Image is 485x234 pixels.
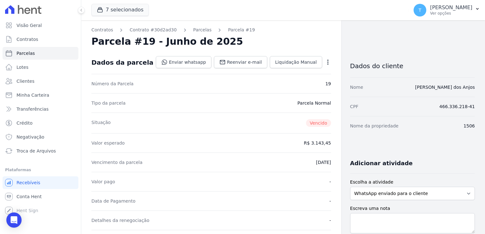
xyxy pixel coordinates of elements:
dt: Detalhes da renegociação [91,217,149,224]
span: Crédito [17,120,33,126]
span: Negativação [17,134,44,140]
dt: Data de Pagamento [91,198,136,204]
div: Open Intercom Messenger [6,212,22,228]
span: Contratos [17,36,38,42]
span: Transferências [17,106,49,112]
a: Parcelas [3,47,78,60]
a: Parcelas [193,27,212,33]
a: Troca de Arquivos [3,145,78,157]
a: Visão Geral [3,19,78,32]
dd: 1506 [463,123,475,129]
label: Escolha a atividade [350,179,475,185]
label: Escreva uma nota [350,205,475,212]
a: Contratos [91,27,113,33]
a: Clientes [3,75,78,88]
div: Dados da parcela [91,59,153,66]
nav: Breadcrumb [91,27,331,33]
a: [PERSON_NAME] dos Anjos [415,85,475,90]
span: Minha Carteira [17,92,49,98]
button: T [PERSON_NAME] Ver opções [409,1,485,19]
dd: - [329,198,331,204]
dt: Valor pago [91,179,115,185]
dt: Situação [91,119,111,127]
span: Parcelas [17,50,35,56]
span: Reenviar e-mail [227,59,262,65]
span: Conta Hent [17,193,42,200]
p: Ver opções [430,11,472,16]
a: Negativação [3,131,78,143]
a: Enviar whatsapp [156,56,211,68]
dd: R$ 3.143,45 [304,140,331,146]
a: Transferências [3,103,78,115]
span: Liquidação Manual [275,59,317,65]
dd: Parcela Normal [297,100,331,106]
button: 7 selecionados [91,4,149,16]
span: Clientes [17,78,34,84]
a: Contratos [3,33,78,46]
a: Parcela #19 [228,27,255,33]
a: Crédito [3,117,78,129]
div: Plataformas [5,166,76,174]
dt: Tipo da parcela [91,100,126,106]
dd: 466.336.218-41 [439,103,475,110]
dt: Nome da propriedade [350,123,399,129]
dt: CPF [350,103,358,110]
p: [PERSON_NAME] [430,4,472,11]
a: Liquidação Manual [270,56,322,68]
dt: Nome [350,84,363,90]
dt: Número da Parcela [91,81,134,87]
span: Recebíveis [17,179,40,186]
h3: Dados do cliente [350,62,475,70]
dd: 19 [325,81,331,87]
a: Minha Carteira [3,89,78,101]
a: Contrato #30d2ad30 [130,27,176,33]
dd: - [329,217,331,224]
span: Lotes [17,64,29,70]
span: Troca de Arquivos [17,148,56,154]
span: Visão Geral [17,22,42,29]
a: Recebíveis [3,176,78,189]
span: T [419,8,422,12]
a: Conta Hent [3,190,78,203]
dt: Vencimento da parcela [91,159,143,166]
dt: Valor esperado [91,140,125,146]
span: Vencido [306,119,331,127]
a: Lotes [3,61,78,74]
dd: - [329,179,331,185]
h2: Parcela #19 - Junho de 2025 [91,36,243,47]
a: Reenviar e-mail [214,56,267,68]
dd: [DATE] [316,159,331,166]
h3: Adicionar atividade [350,159,413,167]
